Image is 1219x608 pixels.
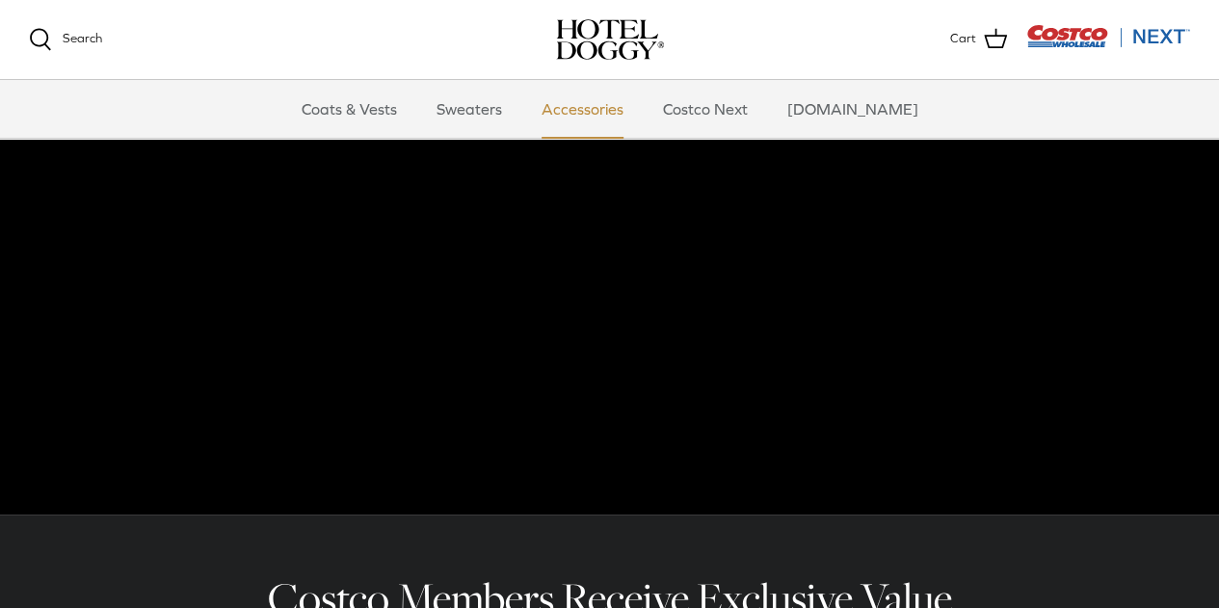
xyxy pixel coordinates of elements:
[1026,37,1190,51] a: Visit Costco Next
[29,28,102,51] a: Search
[950,27,1007,52] a: Cart
[950,29,976,49] span: Cart
[524,80,641,138] a: Accessories
[556,19,664,60] img: hoteldoggycom
[556,19,664,60] a: hoteldoggy.com hoteldoggycom
[284,80,414,138] a: Coats & Vests
[419,80,519,138] a: Sweaters
[646,80,765,138] a: Costco Next
[770,80,936,138] a: [DOMAIN_NAME]
[63,31,102,45] span: Search
[1026,24,1190,48] img: Costco Next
